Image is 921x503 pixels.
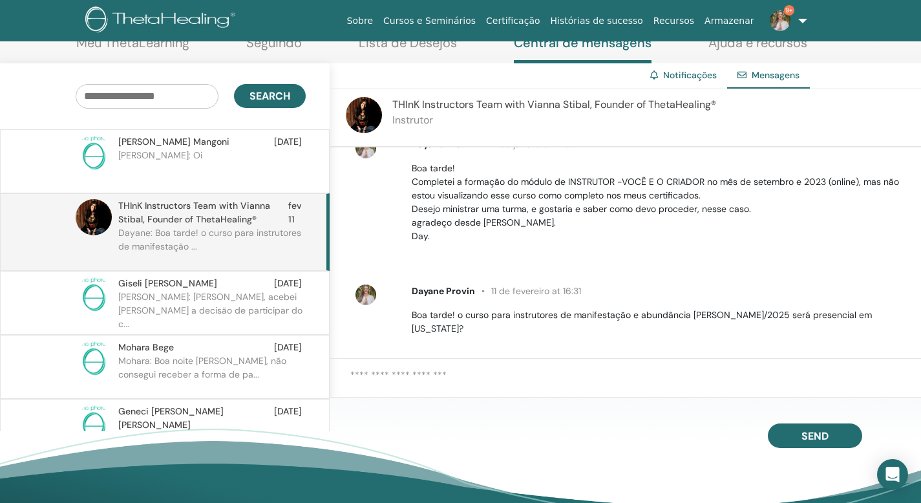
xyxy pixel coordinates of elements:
[118,290,306,329] p: [PERSON_NAME]: [PERSON_NAME], acebei [PERSON_NAME] a decisão de participar do c...
[118,277,217,290] span: Giseli [PERSON_NAME]
[118,354,306,393] p: Mohara: Boa noite [PERSON_NAME], não consegui receber a forma de pa...
[412,308,906,336] p: Boa tarde! o curso para instrutores de manifestação e abundância [PERSON_NAME]/2025 será presenci...
[355,284,376,305] img: default.jpg
[877,459,908,490] div: Open Intercom Messenger
[784,5,794,16] span: 9+
[118,135,229,149] span: [PERSON_NAME] Mangoni
[346,97,382,133] img: default.jpg
[801,429,829,443] span: Send
[274,341,302,354] span: [DATE]
[663,69,717,81] a: Notificações
[76,277,112,313] img: no-photo.png
[475,285,581,297] span: 11 de fevereiro at 16:31
[412,162,906,243] p: Boa tarde! Completei a formação do módulo de INSTRUTOR -VOCÊ E O CRIADOR no mês de setembro e 202...
[392,98,716,111] span: THInK Instructors Team with Vianna Stibal, Founder of ThetaHealing®
[342,9,378,33] a: Sobre
[85,6,240,36] img: logo.png
[699,9,759,33] a: Armazenar
[355,138,376,158] img: default.jpg
[76,405,112,441] img: no-photo.png
[246,35,302,60] a: Seguindo
[76,199,112,235] img: default.jpg
[76,35,189,60] a: Meu ThetaLearning
[234,84,306,108] button: Search
[648,9,699,33] a: Recursos
[76,135,112,171] img: no-photo.png
[76,341,112,377] img: no-photo.png
[412,285,475,297] span: Dayane Provin
[392,112,716,128] p: Instrutor
[274,277,302,290] span: [DATE]
[768,423,862,448] button: Send
[481,9,545,33] a: Certificação
[118,226,306,265] p: Dayane: Boa tarde! o curso para instrutores de manifestação ...
[249,89,290,103] span: Search
[118,405,274,432] span: Geneci [PERSON_NAME] [PERSON_NAME]
[752,69,799,81] span: Mensagens
[118,199,288,226] span: THInK Instructors Team with Vianna Stibal, Founder of ThetaHealing®
[770,10,790,31] img: default.jpg
[274,135,302,149] span: [DATE]
[378,9,481,33] a: Cursos e Seminários
[274,405,302,432] span: [DATE]
[118,149,306,187] p: [PERSON_NAME]: Oi
[514,35,651,63] a: Central de mensagens
[359,35,457,60] a: Lista de Desejos
[545,9,648,33] a: Histórias de sucesso
[288,199,302,226] span: fev 11
[118,341,174,354] span: Mohara Bege
[708,35,807,60] a: Ajuda e recursos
